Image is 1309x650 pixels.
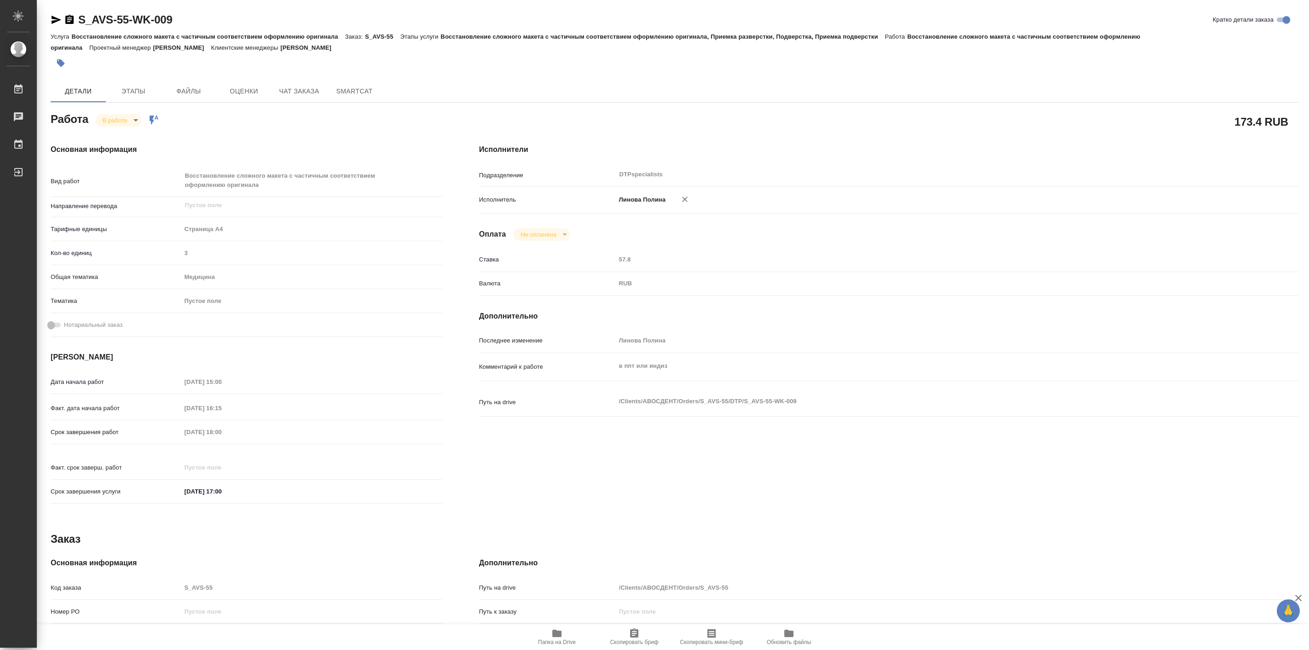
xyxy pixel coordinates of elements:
[513,228,570,241] div: В работе
[479,336,616,345] p: Последнее изменение
[596,624,673,650] button: Скопировать бриф
[479,311,1299,322] h4: Дополнительно
[479,557,1299,569] h4: Дополнительно
[616,253,1231,266] input: Пустое поле
[479,398,616,407] p: Путь на drive
[181,269,442,285] div: Медицина
[610,639,658,645] span: Скопировать бриф
[51,177,181,186] p: Вид работ
[616,358,1231,374] textarea: в ппт или индиз
[538,639,576,645] span: Папка на Drive
[885,33,908,40] p: Работа
[280,44,338,51] p: [PERSON_NAME]
[518,231,559,238] button: Не оплачена
[479,583,616,592] p: Путь на drive
[365,33,400,40] p: S_AVS-55
[479,279,616,288] p: Валюта
[616,581,1231,594] input: Пустое поле
[181,425,262,439] input: Пустое поле
[51,377,181,387] p: Дата начала работ
[89,44,153,51] p: Проектный менеджер
[750,624,828,650] button: Обновить файлы
[479,229,506,240] h4: Оплата
[211,44,280,51] p: Клиентские менеджеры
[181,401,262,415] input: Пустое поле
[51,202,181,211] p: Направление перевода
[479,255,616,264] p: Ставка
[167,86,211,97] span: Файлы
[680,639,743,645] span: Скопировать мини-бриф
[345,33,365,40] p: Заказ:
[184,200,421,211] input: Пустое поле
[51,428,181,437] p: Срок завершения работ
[181,221,442,237] div: Страница А4
[56,86,100,97] span: Детали
[440,33,885,40] p: Восстановление сложного макета с частичным соответствием оформлению оригинала, Приемка разверстки...
[181,485,262,498] input: ✎ Введи что-нибудь
[332,86,376,97] span: SmartCat
[616,334,1231,347] input: Пустое поле
[51,225,181,234] p: Тарифные единицы
[100,116,130,124] button: В работе
[71,33,345,40] p: Восстановление сложного макета с частичным соответствием оформлению оригинала
[616,394,1231,409] textarea: /Clients/АВОСДЕНТ/Orders/S_AVS-55/DTP/S_AVS-55-WK-009
[479,171,616,180] p: Подразделение
[51,352,442,363] h4: [PERSON_NAME]
[400,33,441,40] p: Этапы услуги
[153,44,211,51] p: [PERSON_NAME]
[1234,114,1288,129] h2: 173.4 RUB
[181,461,262,474] input: Пустое поле
[1213,15,1274,24] span: Кратко детали заказа
[51,33,71,40] p: Услуга
[1277,599,1300,622] button: 🙏
[675,189,695,209] button: Удалить исполнителя
[181,581,442,594] input: Пустое поле
[51,249,181,258] p: Кол-во единиц
[64,14,75,25] button: Скопировать ссылку
[51,463,181,472] p: Факт. срок заверш. работ
[518,624,596,650] button: Папка на Drive
[181,605,442,618] input: Пустое поле
[111,86,156,97] span: Этапы
[51,557,442,569] h4: Основная информация
[95,114,141,127] div: В работе
[51,487,181,496] p: Срок завершения услуги
[616,605,1231,618] input: Пустое поле
[51,53,71,73] button: Добавить тэг
[767,639,811,645] span: Обновить файлы
[51,404,181,413] p: Факт. дата начала работ
[181,375,262,389] input: Пустое поле
[616,276,1231,291] div: RUB
[479,607,616,616] p: Путь к заказу
[51,532,81,546] h2: Заказ
[64,320,122,330] span: Нотариальный заказ
[222,86,266,97] span: Оценки
[181,246,442,260] input: Пустое поле
[616,195,666,204] p: Линова Полина
[51,273,181,282] p: Общая тематика
[479,144,1299,155] h4: Исполнители
[78,13,173,26] a: S_AVS-55-WK-009
[277,86,321,97] span: Чат заказа
[51,110,88,127] h2: Работа
[673,624,750,650] button: Скопировать мини-бриф
[479,362,616,371] p: Комментарий к работе
[51,14,62,25] button: Скопировать ссылку для ЯМессенджера
[51,144,442,155] h4: Основная информация
[51,583,181,592] p: Код заказа
[185,296,431,306] div: Пустое поле
[479,195,616,204] p: Исполнитель
[181,293,442,309] div: Пустое поле
[51,296,181,306] p: Тематика
[51,607,181,616] p: Номер РО
[1280,601,1296,621] span: 🙏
